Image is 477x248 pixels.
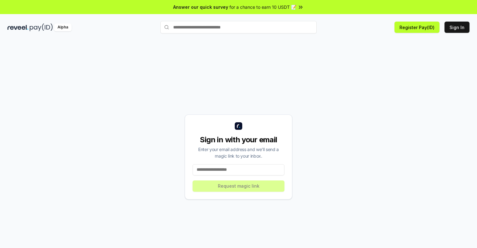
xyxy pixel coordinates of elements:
button: Sign In [444,22,469,33]
img: logo_small [235,122,242,130]
button: Register Pay(ID) [394,22,439,33]
span: Answer our quick survey [173,4,228,10]
span: for a chance to earn 10 USDT 📝 [229,4,296,10]
div: Alpha [54,23,72,31]
img: pay_id [30,23,53,31]
img: reveel_dark [8,23,28,31]
div: Enter your email address and we’ll send a magic link to your inbox. [193,146,284,159]
div: Sign in with your email [193,135,284,145]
